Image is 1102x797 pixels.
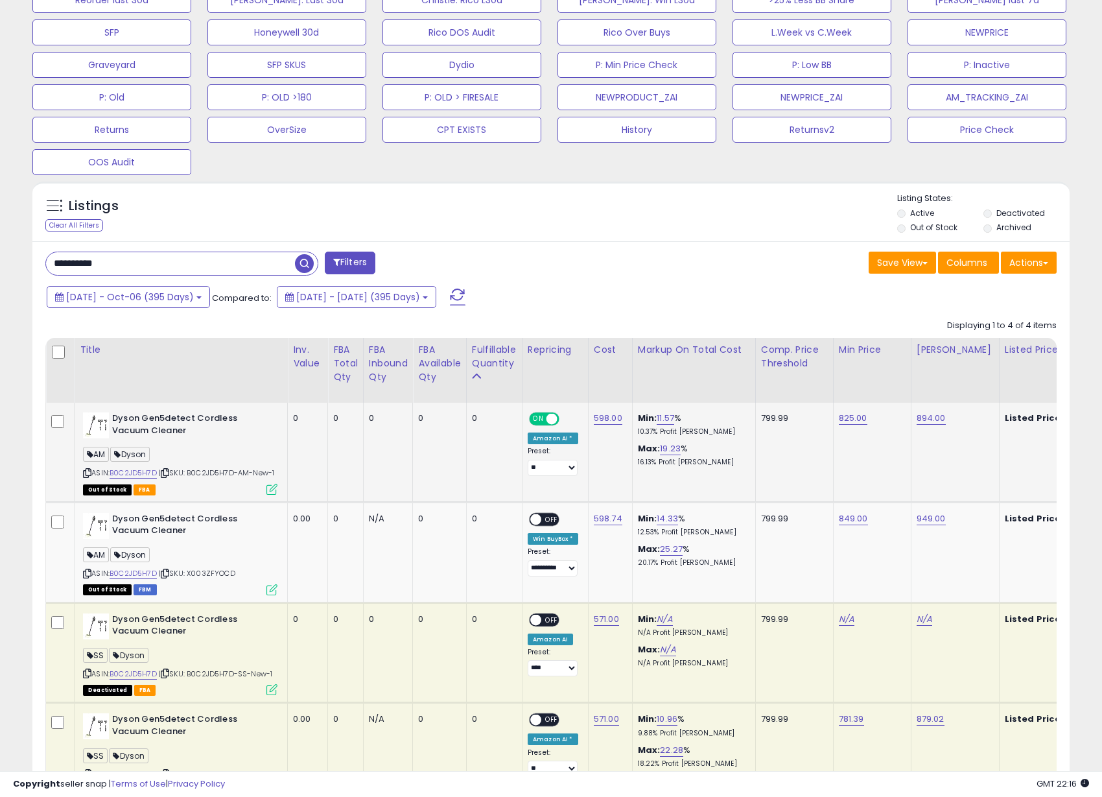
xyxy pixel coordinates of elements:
[369,513,403,525] div: N/A
[418,613,456,625] div: 0
[528,343,583,357] div: Repricing
[946,256,987,269] span: Columns
[369,343,408,384] div: FBA inbound Qty
[32,19,191,45] button: SFP
[207,117,366,143] button: OverSize
[761,613,823,625] div: 799.99
[1037,778,1089,790] span: 2025-10-7 22:16 GMT
[277,286,436,308] button: [DATE] - [DATE] (395 Days)
[594,343,627,357] div: Cost
[83,513,277,594] div: ASIN:
[418,412,456,424] div: 0
[382,19,541,45] button: Rico DOS Audit
[638,659,745,668] p: N/A Profit [PERSON_NAME]
[112,513,270,540] b: Dyson Gen5detect Cordless Vacuum Cleaner
[541,514,562,525] span: OFF
[638,543,661,555] b: Max:
[110,669,157,680] a: B0C2JD5H7D
[83,713,109,739] img: 315AUQjs7LL._SL40_.jpg
[83,584,132,595] span: All listings that are currently out of stock and unavailable for purchase on Amazon
[733,117,891,143] button: Returnsv2
[541,715,562,726] span: OFF
[207,52,366,78] button: SFP SKUS
[382,117,541,143] button: CPT EXISTS
[112,713,270,741] b: Dyson Gen5detect Cordless Vacuum Cleaner
[839,343,906,357] div: Min Price
[996,222,1031,233] label: Archived
[293,613,318,625] div: 0
[638,443,745,467] div: %
[207,84,366,110] button: P: OLD >180
[638,442,661,455] b: Max:
[917,613,932,626] a: N/A
[660,744,683,757] a: 22.28
[32,117,191,143] button: Returns
[908,19,1066,45] button: NEWPRICE
[1005,613,1064,625] b: Listed Price:
[557,414,578,425] span: OFF
[112,613,270,641] b: Dyson Gen5detect Cordless Vacuum Cleaner
[733,19,891,45] button: L.Week vs C.Week
[83,613,109,639] img: 315AUQjs7LL._SL40_.jpg
[869,252,936,274] button: Save View
[418,343,460,384] div: FBA Available Qty
[83,547,109,562] span: AM
[472,713,512,725] div: 0
[660,543,683,556] a: 25.27
[333,412,353,424] div: 0
[333,613,353,625] div: 0
[638,558,745,567] p: 20.17% Profit [PERSON_NAME]
[638,613,657,625] b: Min:
[1005,412,1064,424] b: Listed Price:
[333,513,353,525] div: 0
[557,84,716,110] button: NEWPRODUCT_ZAI
[839,412,867,425] a: 825.00
[528,733,578,745] div: Amazon AI *
[996,208,1045,219] label: Deactivated
[594,613,619,626] a: 571.00
[1001,252,1057,274] button: Actions
[83,613,277,695] div: ASIN:
[296,291,420,303] span: [DATE] - [DATE] (395 Days)
[557,117,716,143] button: History
[134,584,157,595] span: FBM
[530,414,546,425] span: ON
[638,729,745,738] p: 9.88% Profit [PERSON_NAME]
[528,547,578,577] div: Preset:
[69,197,119,215] h5: Listings
[541,614,562,625] span: OFF
[657,713,677,726] a: 10.96
[80,343,282,357] div: Title
[638,643,661,656] b: Max:
[418,513,456,525] div: 0
[897,193,1070,205] p: Listing States:
[159,568,235,578] span: | SKU: X003ZFYOCD
[472,343,517,370] div: Fulfillable Quantity
[761,713,823,725] div: 799.99
[528,634,573,645] div: Amazon AI
[528,648,578,677] div: Preset:
[134,685,156,696] span: FBA
[733,52,891,78] button: P: Low BB
[293,343,322,370] div: Inv. value
[908,117,1066,143] button: Price Check
[528,447,578,476] div: Preset:
[212,292,272,304] span: Compared to:
[947,320,1057,332] div: Displaying 1 to 4 of 4 items
[333,343,358,384] div: FBA Total Qty
[910,222,957,233] label: Out of Stock
[638,513,745,537] div: %
[657,412,674,425] a: 11.57
[638,458,745,467] p: 16.13% Profit [PERSON_NAME]
[13,778,60,790] strong: Copyright
[839,613,854,626] a: N/A
[66,291,194,303] span: [DATE] - Oct-06 (395 Days)
[938,252,999,274] button: Columns
[528,748,578,778] div: Preset:
[839,713,864,726] a: 781.39
[660,442,681,455] a: 19.23
[45,219,103,232] div: Clear All Filters
[47,286,210,308] button: [DATE] - Oct-06 (395 Days)
[638,543,745,567] div: %
[472,613,512,625] div: 0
